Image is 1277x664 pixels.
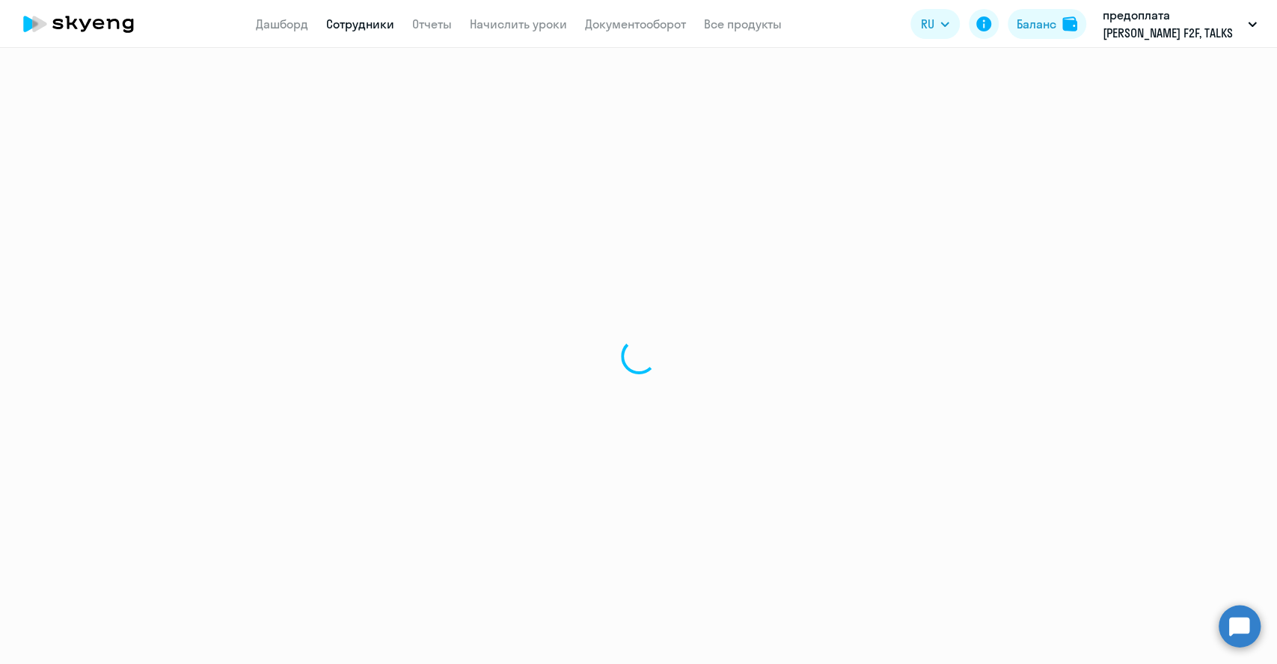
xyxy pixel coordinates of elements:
[326,16,394,31] a: Сотрудники
[921,15,934,33] span: RU
[1103,6,1242,42] p: предоплата [PERSON_NAME] F2F, TALKS [DATE]-[DATE], НЛМК, ПАО
[910,9,960,39] button: RU
[470,16,567,31] a: Начислить уроки
[704,16,782,31] a: Все продукты
[256,16,308,31] a: Дашборд
[412,16,452,31] a: Отчеты
[1017,15,1056,33] div: Баланс
[1062,16,1077,31] img: balance
[1008,9,1086,39] button: Балансbalance
[1095,6,1264,42] button: предоплата [PERSON_NAME] F2F, TALKS [DATE]-[DATE], НЛМК, ПАО
[585,16,686,31] a: Документооборот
